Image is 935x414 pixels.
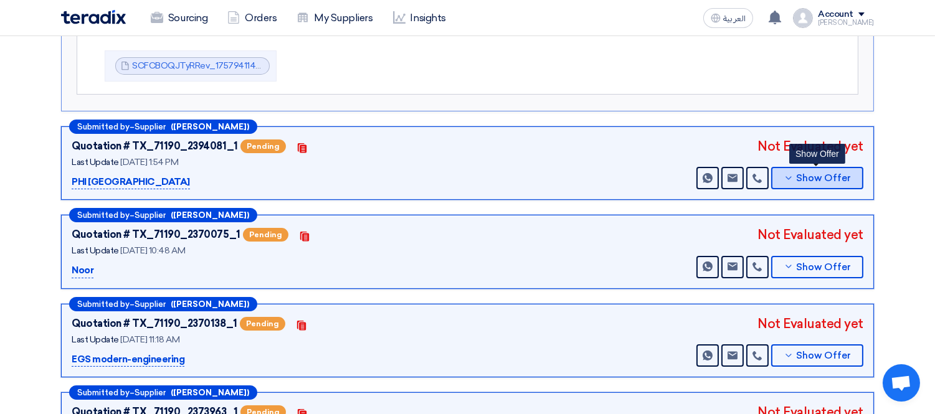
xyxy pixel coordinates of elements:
span: Supplier [135,388,166,397]
div: Not Evaluated yet [757,314,863,333]
span: Last Update [72,157,119,167]
b: ([PERSON_NAME]) [171,123,249,131]
span: Supplier [135,123,166,131]
span: Show Offer [797,174,852,183]
span: Submitted by [77,123,130,131]
span: Show Offer [797,351,852,360]
span: Pending [240,317,285,331]
span: Pending [240,139,286,153]
span: Last Update [72,334,119,345]
div: Quotation # TX_71190_2370075_1 [72,227,240,242]
span: Submitted by [77,388,130,397]
a: Orders [217,4,287,32]
span: Last Update [72,245,119,256]
div: Not Evaluated yet [757,137,863,156]
b: ([PERSON_NAME]) [171,211,249,219]
div: Account [818,9,853,20]
p: PHI [GEOGRAPHIC_DATA] [72,175,190,190]
span: [DATE] 1:54 PM [120,157,178,167]
div: Open chat [883,364,920,402]
img: profile_test.png [793,8,813,28]
div: – [69,385,257,400]
img: Teradix logo [61,10,126,24]
a: SCFCBOQJTyRRev_1757941144494.pdf [132,60,294,71]
p: EGS modern-engineering [72,352,184,367]
div: – [69,120,257,134]
button: Show Offer [771,256,863,278]
div: – [69,297,257,311]
div: Quotation # TX_71190_2370138_1 [72,316,237,331]
button: Show Offer [771,344,863,367]
div: Show Offer [789,144,845,164]
span: Submitted by [77,300,130,308]
div: – [69,208,257,222]
span: Pending [243,228,288,242]
p: Noor [72,263,93,278]
div: Quotation # TX_71190_2394081_1 [72,139,238,154]
div: [PERSON_NAME] [818,19,874,26]
span: Supplier [135,211,166,219]
span: العربية [723,14,746,23]
b: ([PERSON_NAME]) [171,300,249,308]
div: Not Evaluated yet [757,225,863,244]
a: Insights [383,4,456,32]
a: Sourcing [141,4,217,32]
span: Supplier [135,300,166,308]
span: [DATE] 10:48 AM [120,245,185,256]
span: Submitted by [77,211,130,219]
span: [DATE] 11:18 AM [120,334,179,345]
b: ([PERSON_NAME]) [171,388,249,397]
span: Show Offer [797,263,852,272]
a: My Suppliers [287,4,382,32]
button: العربية [703,8,753,28]
button: Show Offer [771,167,863,189]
